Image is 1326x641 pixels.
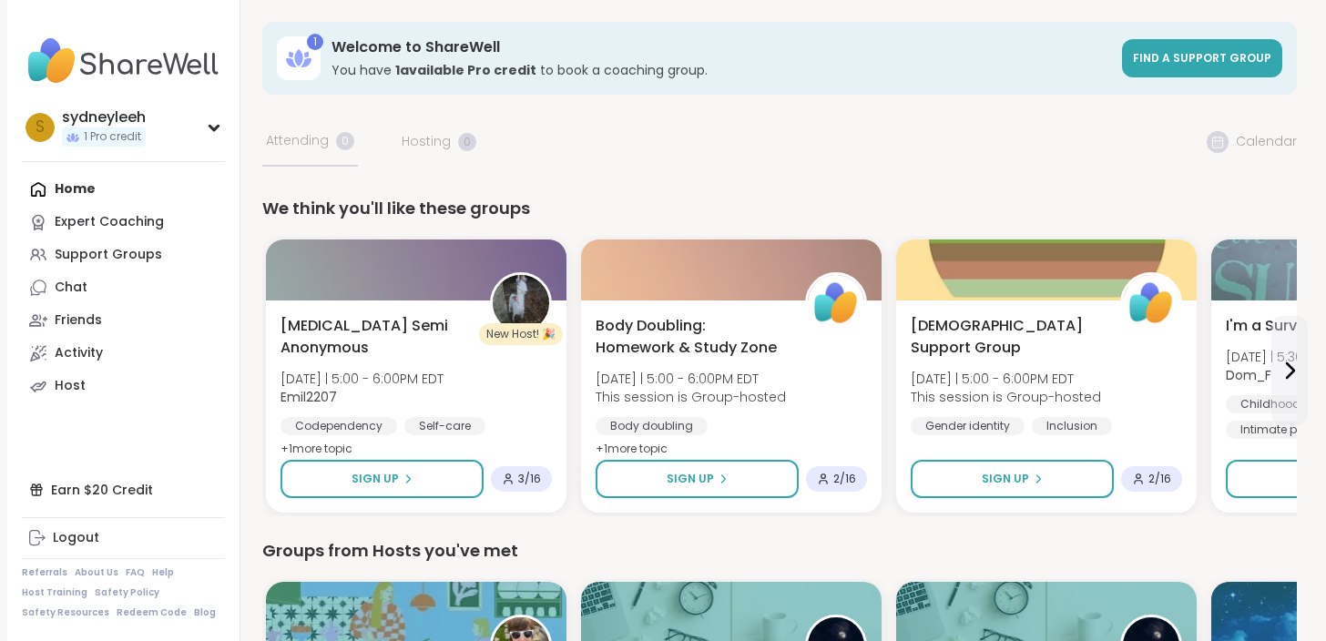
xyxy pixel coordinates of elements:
div: Inclusion [1032,417,1112,435]
span: This session is Group-hosted [911,388,1101,406]
a: About Us [75,566,118,579]
h3: You have to book a coaching group. [331,61,1111,79]
b: Dom_F [1226,366,1271,384]
div: Earn $20 Credit [22,473,225,506]
a: Help [152,566,174,579]
a: Expert Coaching [22,206,225,239]
a: Host Training [22,586,87,599]
div: Friends [55,311,102,330]
span: Body Doubling: Homework & Study Zone [596,315,785,359]
span: 3 / 16 [518,472,541,486]
div: Gender identity [911,417,1025,435]
div: Chat [55,279,87,297]
button: Sign Up [911,460,1114,498]
div: Logout [53,529,99,547]
a: Referrals [22,566,67,579]
div: Codependency [280,417,397,435]
button: Sign Up [280,460,484,498]
span: Find a support group [1133,50,1271,66]
div: 1 [307,34,323,50]
div: New Host! 🎉 [479,323,563,345]
img: ShareWell [1123,275,1179,331]
a: Blog [194,606,216,619]
a: Redeem Code [117,606,187,619]
span: 1 Pro credit [84,129,141,145]
span: [DEMOGRAPHIC_DATA] Support Group [911,315,1100,359]
div: Groups from Hosts you've met [262,538,1297,564]
div: Activity [55,344,103,362]
b: Emil2207 [280,388,337,406]
img: ShareWell Nav Logo [22,29,225,93]
div: Body doubling [596,417,708,435]
span: I'm a Survivor [1226,315,1324,337]
a: Safety Policy [95,586,159,599]
a: Host [22,370,225,402]
span: 2 / 16 [1148,472,1171,486]
div: sydneyleeh [62,107,146,127]
button: Sign Up [596,460,799,498]
div: Expert Coaching [55,213,164,231]
a: Find a support group [1122,39,1282,77]
span: [DATE] | 5:00 - 6:00PM EDT [280,370,444,388]
span: This session is Group-hosted [596,388,786,406]
span: Sign Up [667,471,714,487]
a: Support Groups [22,239,225,271]
b: 1 available Pro credit [395,61,536,79]
span: s [36,116,45,139]
span: Sign Up [982,471,1029,487]
img: ShareWell [808,275,864,331]
a: Chat [22,271,225,304]
img: Emil2207 [493,275,549,331]
a: Friends [22,304,225,337]
a: Safety Resources [22,606,109,619]
a: FAQ [126,566,145,579]
a: Activity [22,337,225,370]
span: [MEDICAL_DATA] Semi Anonymous [280,315,470,359]
div: We think you'll like these groups [262,196,1297,221]
span: Sign Up [352,471,399,487]
a: Logout [22,522,225,555]
span: 2 / 16 [833,472,856,486]
div: Self-care [404,417,485,435]
span: [DATE] | 5:00 - 6:00PM EDT [911,370,1101,388]
div: Support Groups [55,246,162,264]
span: [DATE] | 5:00 - 6:00PM EDT [596,370,786,388]
div: Host [55,377,86,395]
h3: Welcome to ShareWell [331,37,1111,57]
